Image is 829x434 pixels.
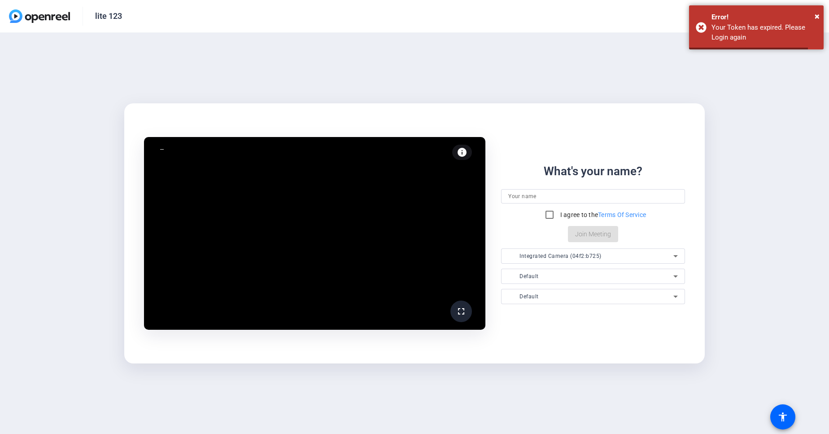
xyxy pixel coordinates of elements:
span: Integrated Camera (04f2:b725) [519,253,602,259]
span: × [815,11,820,22]
img: OpenReel logo [9,9,70,23]
span: Default [519,293,539,300]
div: What's your name? [544,163,642,180]
a: Terms Of Service [598,211,646,218]
mat-icon: accessibility [777,412,788,422]
div: Error! [711,12,817,22]
span: Default [519,273,539,279]
div: lite 123 [95,11,122,22]
label: I agree to the [558,210,646,219]
div: Your Token has expired. Please Login again [711,22,817,43]
mat-icon: info [457,147,467,158]
button: Close [815,9,820,23]
input: Your name [508,191,678,202]
mat-icon: fullscreen [456,306,467,317]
